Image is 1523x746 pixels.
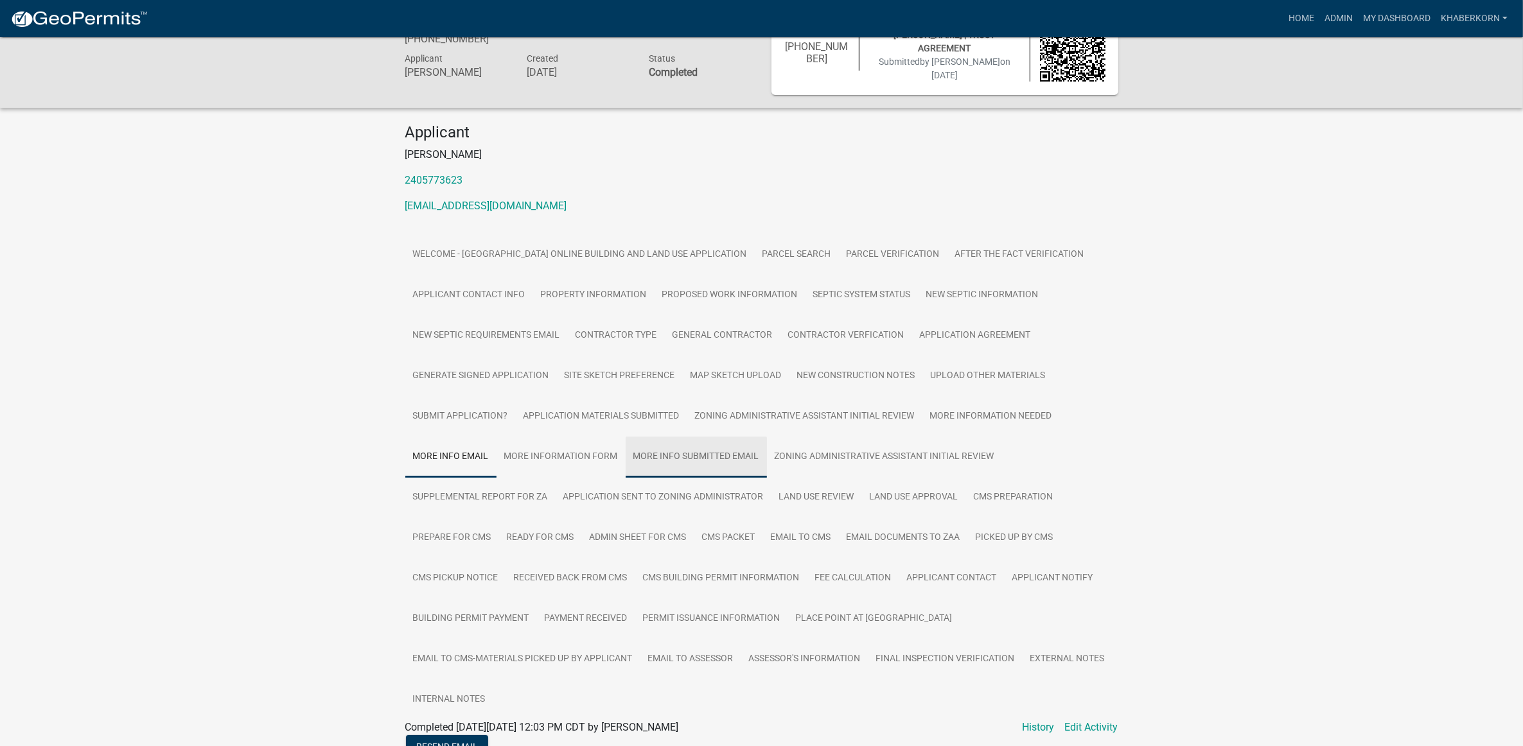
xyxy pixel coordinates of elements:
a: Contractor Verfication [780,315,912,356]
a: Zoning Administrative Assistant Initial Review [687,396,922,437]
img: QR code [1040,16,1105,82]
a: Welcome - [GEOGRAPHIC_DATA] Online Building and Land Use Application [405,234,755,275]
a: CMS Preparation [966,477,1061,518]
a: Internal Notes [405,679,493,720]
a: Edit Activity [1065,720,1118,735]
a: Property Information [533,275,655,316]
span: Submitted on [DATE] [879,56,1010,80]
a: More Information Needed [922,396,1060,437]
a: Email Documents to ZAA [839,517,968,559]
a: Map Sketch Upload [683,356,789,397]
a: After the Fact Verification [947,234,1092,275]
a: Zoning Administrative Assistant Initial Review [767,437,1002,478]
a: Application Agreement [912,315,1039,356]
a: Parcel Verification [839,234,947,275]
a: Admin [1319,6,1358,31]
a: Site Sketch Preference [557,356,683,397]
a: Email to CMS [763,517,839,559]
a: More Info Submitted Email [626,437,767,478]
a: 2405773623 [405,174,463,186]
h6: [PHONE_NUMBER] [405,33,508,45]
a: Picked up by CMS [968,517,1061,559]
a: Upload Other Materials [923,356,1053,397]
a: CMS Building Permit Information [635,558,807,599]
a: Admin Sheet for CMS [582,517,694,559]
a: Application Materials Submitted [516,396,687,437]
a: More Info Email [405,437,497,478]
a: General contractor [665,315,780,356]
a: External Notes [1023,639,1113,680]
a: Fee Calculation [807,558,899,599]
a: Prepare for CMS [405,517,499,559]
a: Application Sent To Zoning Administrator [556,477,771,518]
a: Supplemental Report for ZA [405,477,556,518]
span: by [PERSON_NAME] [920,56,1000,67]
a: Final Inspection Verification [868,639,1023,680]
a: Home [1283,6,1319,31]
a: Building Permit Payment [405,598,537,639]
span: Completed [DATE][DATE] 12:03 PM CDT by [PERSON_NAME] [405,721,679,733]
a: History [1023,720,1055,735]
a: Received back from CMS [506,558,635,599]
a: CMS Pickup Notice [405,558,506,599]
h4: Applicant [405,123,1118,142]
a: Applicant Contact [899,558,1005,599]
span: Status [649,53,675,64]
h6: [PHONE_NUMBER] [784,40,850,65]
a: khaberkorn [1436,6,1513,31]
a: Proposed Work Information [655,275,806,316]
a: Generate Signed Application [405,356,557,397]
a: Land Use Approval [862,477,966,518]
a: Parcel search [755,234,839,275]
a: Applicant Notify [1005,558,1101,599]
a: Permit Issuance Information [635,598,788,639]
a: Submit Application? [405,396,516,437]
a: Payment Received [537,598,635,639]
a: [EMAIL_ADDRESS][DOMAIN_NAME] [405,200,567,212]
a: Septic System Status [806,275,919,316]
a: Land Use Review [771,477,862,518]
span: Created [527,53,558,64]
a: Email to Assessor [640,639,741,680]
h6: [PERSON_NAME] [405,66,508,78]
a: My Dashboard [1358,6,1436,31]
a: New Septic Information [919,275,1046,316]
span: Applicant [405,53,443,64]
a: More Information Form [497,437,626,478]
h6: [DATE] [527,66,629,78]
a: Assessor's Information [741,639,868,680]
a: Place Point at [GEOGRAPHIC_DATA] [788,598,960,639]
a: Contractor Type [568,315,665,356]
p: [PERSON_NAME] [405,147,1118,162]
a: New Septic Requirements Email [405,315,568,356]
a: Applicant Contact Info [405,275,533,316]
a: Email to CMS-Materials Picked Up by Applicant [405,639,640,680]
a: Ready For CMS [499,517,582,559]
strong: Completed [649,66,698,78]
a: CMS Packet [694,517,763,559]
a: New Construction Notes [789,356,923,397]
